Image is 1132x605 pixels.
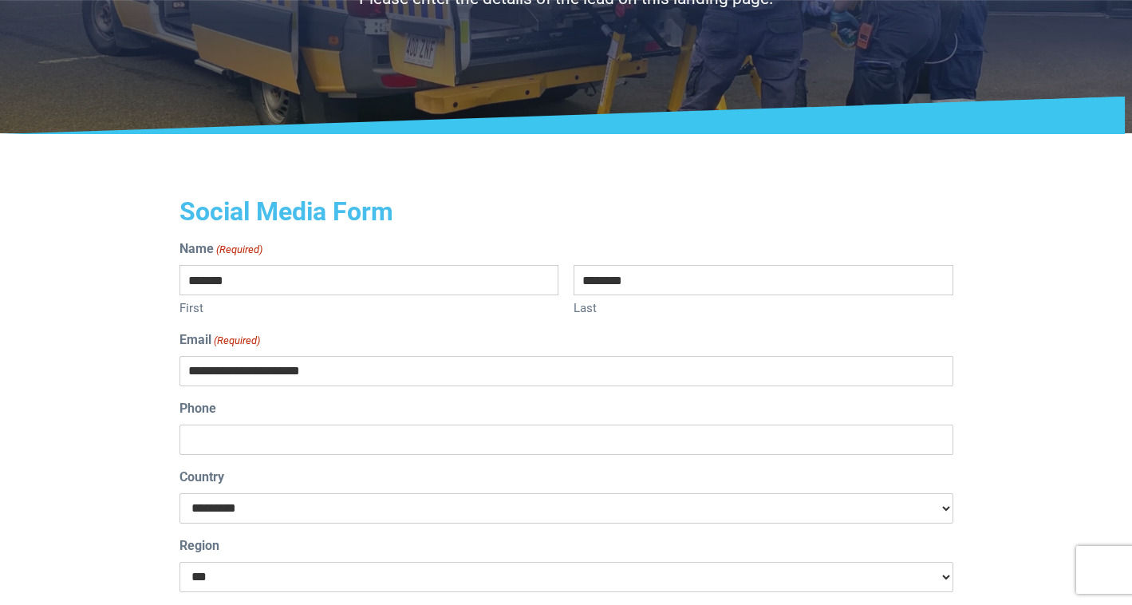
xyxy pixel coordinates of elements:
label: Last [574,295,953,318]
label: Region [179,536,219,556]
legend: Name [179,239,953,259]
label: Phone [179,399,216,418]
span: (Required) [212,333,260,349]
span: (Required) [215,242,262,258]
h2: Social Media Form [179,196,953,227]
label: First [179,295,558,318]
label: Country [179,468,224,487]
label: Email [179,330,260,350]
